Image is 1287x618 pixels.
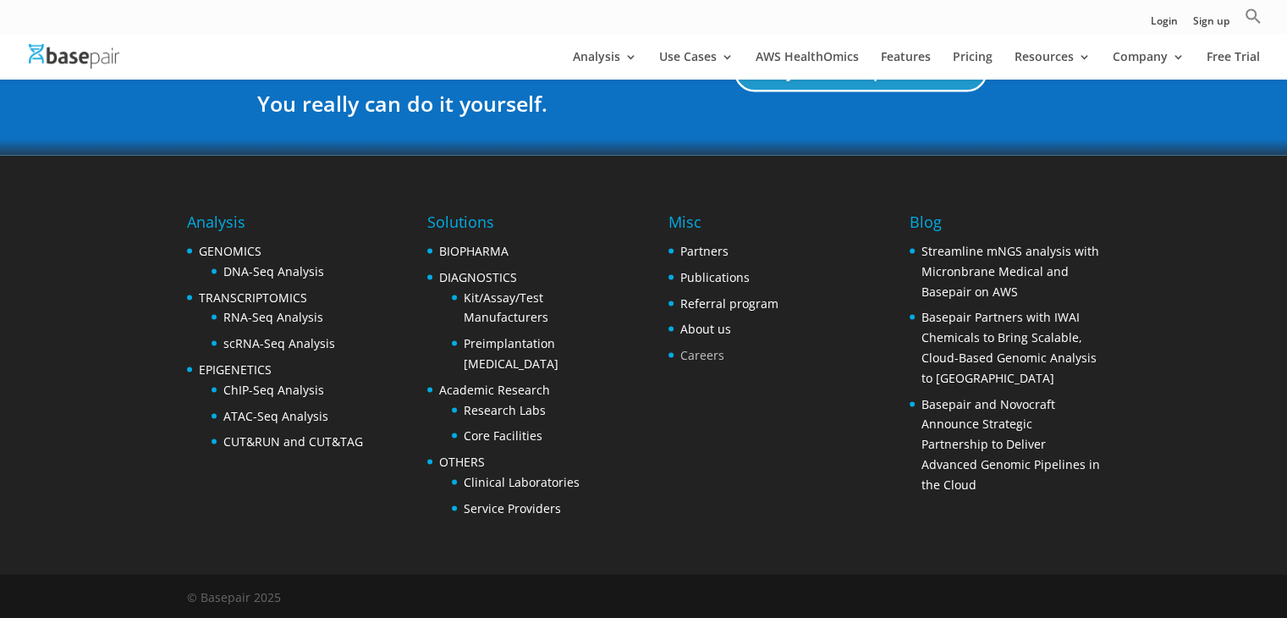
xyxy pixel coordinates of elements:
[680,321,731,337] a: About us
[223,335,335,351] a: scRNA-Seq Analysis
[921,243,1099,300] a: Streamline mNGS analysis with Micronbrane Medical and Basepair on AWS
[223,408,328,424] a: ATAC-Seq Analysis
[464,428,542,444] a: Core Facilities
[921,396,1100,493] a: Basepair and Novocraft Announce Strategic Partnership to Deliver Advanced Genomic Pipelines in th...
[29,44,119,69] img: Basepair
[1113,51,1185,80] a: Company
[187,588,281,616] div: © Basepair 2025
[881,51,931,80] a: Features
[1245,8,1262,25] svg: Search
[223,309,323,325] a: RNA-Seq Analysis
[223,382,324,398] a: ChIP-Seq Analysis
[439,269,517,285] a: DIAGNOSTICS
[573,51,637,80] a: Analysis
[921,309,1097,385] a: Basepair Partners with IWAI Chemicals to Bring Scalable, Cloud-Based Genomic Analysis to [GEOGRAP...
[659,51,734,80] a: Use Cases
[187,211,363,241] h4: Analysis
[1207,51,1260,80] a: Free Trial
[668,211,778,241] h4: Misc
[680,269,750,285] a: Publications
[464,500,561,516] a: Service Providers
[464,335,558,372] a: Preimplantation [MEDICAL_DATA]
[953,51,993,80] a: Pricing
[223,263,324,279] a: DNA-Seq Analysis
[199,290,307,306] a: TRANSCRIPTOMICS
[680,295,778,312] a: Referral program
[199,361,272,378] a: EPIGENETICS
[1015,51,1091,80] a: Resources
[439,382,550,398] a: Academic Research
[439,243,509,259] a: BIOPHARMA
[963,497,1267,598] iframe: Drift Widget Chat Controller
[1151,16,1178,34] a: Login
[223,433,363,450] a: CUT&RUN and CUT&TAG
[464,290,548,326] a: Kit/Assay/Test Manufacturers
[427,211,618,241] h4: Solutions
[756,51,859,80] a: AWS HealthOmics
[464,474,580,490] a: Clinical Laboratories
[199,243,261,259] a: GENOMICS
[187,88,619,127] h3: You really can do it yourself.
[1245,8,1262,34] a: Search Icon Link
[439,454,485,470] a: OTHERS
[910,211,1100,241] h4: Blog
[1193,16,1229,34] a: Sign up
[464,402,546,418] a: Research Labs
[680,347,724,363] a: Careers
[680,243,729,259] a: Partners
